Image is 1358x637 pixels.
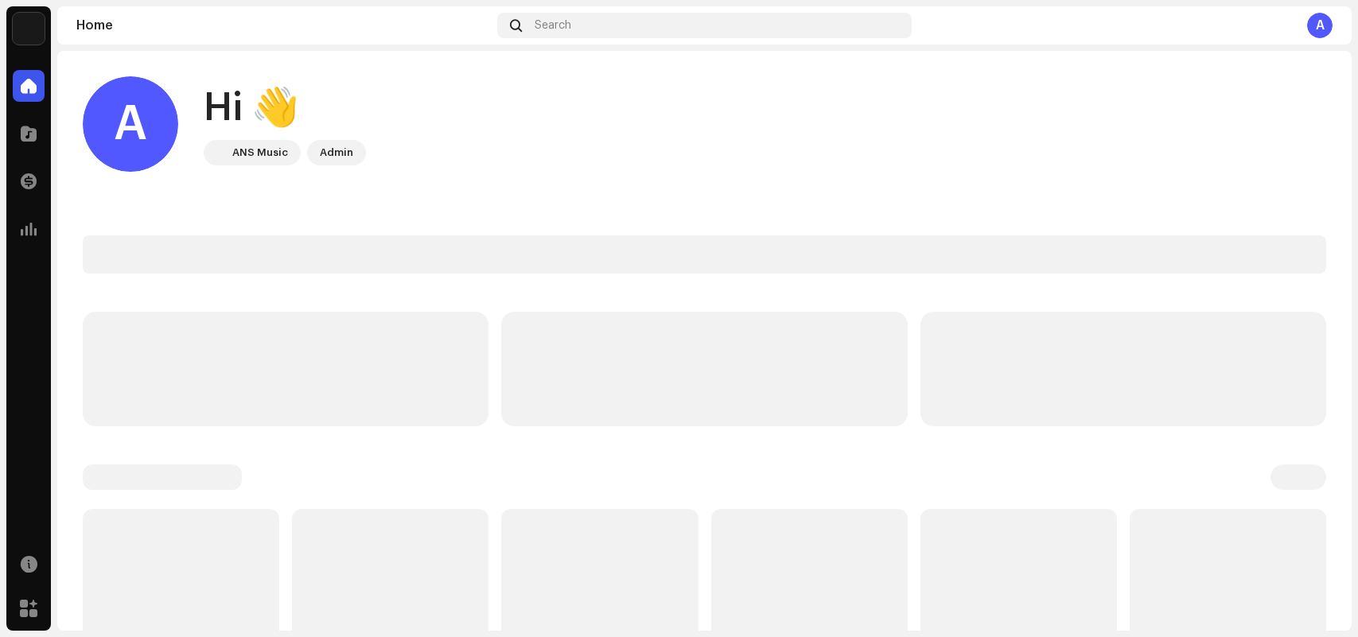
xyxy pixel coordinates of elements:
span: Search [535,19,571,32]
div: A [83,76,178,172]
img: bb356b9b-6e90-403f-adc8-c282c7c2e227 [13,13,45,45]
div: ANS Music [232,143,288,162]
div: Admin [320,143,353,162]
div: Hi 👋 [204,83,366,134]
div: A [1307,13,1333,38]
div: Home [76,19,491,32]
img: bb356b9b-6e90-403f-adc8-c282c7c2e227 [207,143,226,162]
